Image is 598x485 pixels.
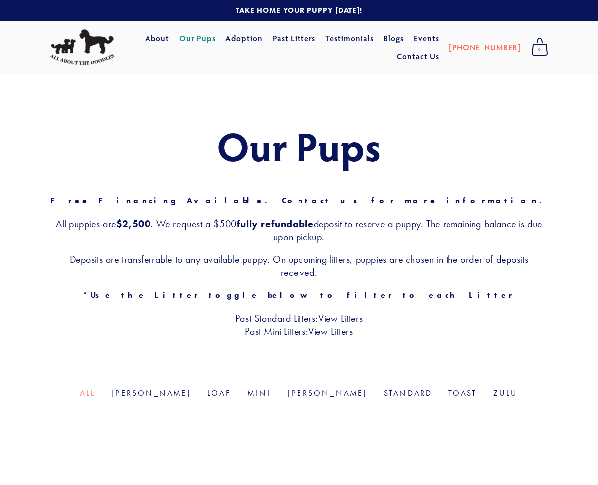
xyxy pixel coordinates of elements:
a: Toast [448,388,477,398]
a: Past Litters [273,33,316,43]
a: About [145,29,169,47]
a: Adoption [225,29,263,47]
span: 0 [531,43,548,56]
a: Zulu [493,388,518,398]
a: 0 items in cart [526,35,553,60]
img: All About The Doodles [50,29,114,65]
h3: Past Standard Litters: Past Mini Litters: [50,312,548,338]
a: View Litters [308,325,353,338]
a: Loaf [207,388,231,398]
a: View Litters [318,312,363,325]
a: All [80,388,95,398]
a: [PERSON_NAME] [288,388,368,398]
a: Mini [247,388,272,398]
strong: $2,500 [116,218,151,230]
a: Contact Us [397,47,439,65]
h3: Deposits are transferrable to any available puppy. On upcoming litters, puppies are chosen in the... [50,253,548,279]
a: Blogs [383,29,404,47]
a: Testimonials [325,29,374,47]
h1: Our Pups [50,124,548,168]
h3: All puppies are . We request a $500 deposit to reserve a puppy. The remaining balance is due upon... [50,217,548,243]
a: [PERSON_NAME] [111,388,191,398]
a: Events [414,29,439,47]
a: Standard [384,388,433,398]
a: [PHONE_NUMBER] [449,38,521,56]
strong: *Use the Litter toggle below to filter to each Litter [83,290,515,300]
strong: Free Financing Available. Contact us for more information. [50,196,548,205]
strong: fully refundable [237,218,314,230]
a: Our Pups [179,29,216,47]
